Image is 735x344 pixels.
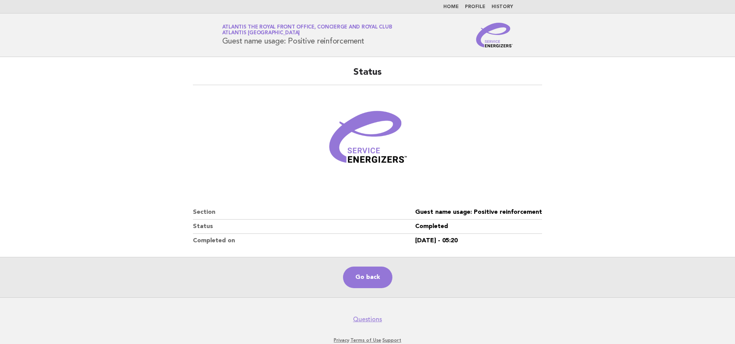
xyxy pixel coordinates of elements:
h1: Guest name usage: Positive reinforcement [222,25,392,45]
h2: Status [193,66,542,85]
a: Go back [343,267,392,288]
a: Questions [353,315,382,323]
dd: Guest name usage: Positive reinforcement [415,205,542,220]
a: History [492,5,513,9]
a: Atlantis The Royal Front Office, Concierge and Royal ClubAtlantis [GEOGRAPHIC_DATA] [222,25,392,35]
dd: [DATE] - 05:20 [415,234,542,248]
a: Profile [465,5,485,9]
a: Home [443,5,459,9]
a: Support [382,337,401,343]
a: Privacy [334,337,349,343]
img: Service Energizers [476,23,513,47]
p: · · [132,337,604,343]
dt: Section [193,205,415,220]
img: Verified [321,94,414,187]
dt: Completed on [193,234,415,248]
dd: Completed [415,220,542,234]
dt: Status [193,220,415,234]
span: Atlantis [GEOGRAPHIC_DATA] [222,31,300,36]
a: Terms of Use [350,337,381,343]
